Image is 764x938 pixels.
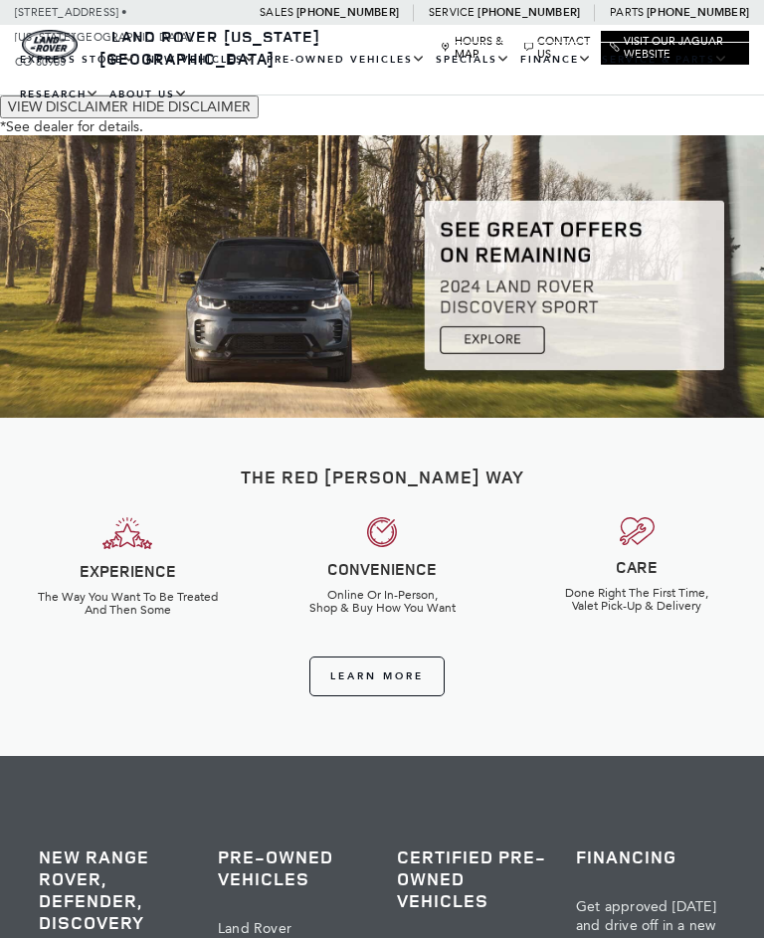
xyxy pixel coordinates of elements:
[515,43,597,78] a: Finance
[15,468,749,487] h2: The Red [PERSON_NAME] Way
[15,6,195,69] a: [STREET_ADDRESS] • [US_STATE][GEOGRAPHIC_DATA], CO 80905
[80,560,176,582] strong: EXPERIENCE
[616,556,658,578] strong: CARE
[22,30,78,60] img: Land Rover
[141,43,262,78] a: New Vehicles
[441,35,513,61] a: Hours & Map
[218,845,367,889] h3: Pre-Owned Vehicles
[99,26,320,70] a: Land Rover [US_STATE][GEOGRAPHIC_DATA]
[104,78,193,112] a: About Us
[270,589,494,615] h6: Online Or In-Person, Shop & Buy How You Want
[15,78,104,112] a: Research
[610,35,740,61] a: Visit Our Jaguar Website
[524,35,592,61] a: Contact Us
[647,5,749,20] a: [PHONE_NUMBER]
[296,5,399,20] a: [PHONE_NUMBER]
[597,43,733,78] a: Service & Parts
[15,591,240,617] h6: The Way You Want To Be Treated And Then Some
[39,845,188,933] h3: New Range Rover, Defender, Discovery
[477,5,580,20] a: [PHONE_NUMBER]
[15,43,749,112] nav: Main Navigation
[431,43,515,78] a: Specials
[309,657,445,696] a: Learn More
[8,98,128,115] span: VIEW DISCLAIMER
[327,558,437,580] strong: CONVENIENCE
[15,43,141,78] a: EXPRESS STORE
[576,845,725,867] h3: Financing
[262,43,431,78] a: Pre-Owned Vehicles
[524,587,749,613] h6: Done Right The First Time, Valet Pick-Up & Delivery
[22,30,78,60] a: land-rover
[397,845,546,911] h3: Certified Pre-Owned Vehicles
